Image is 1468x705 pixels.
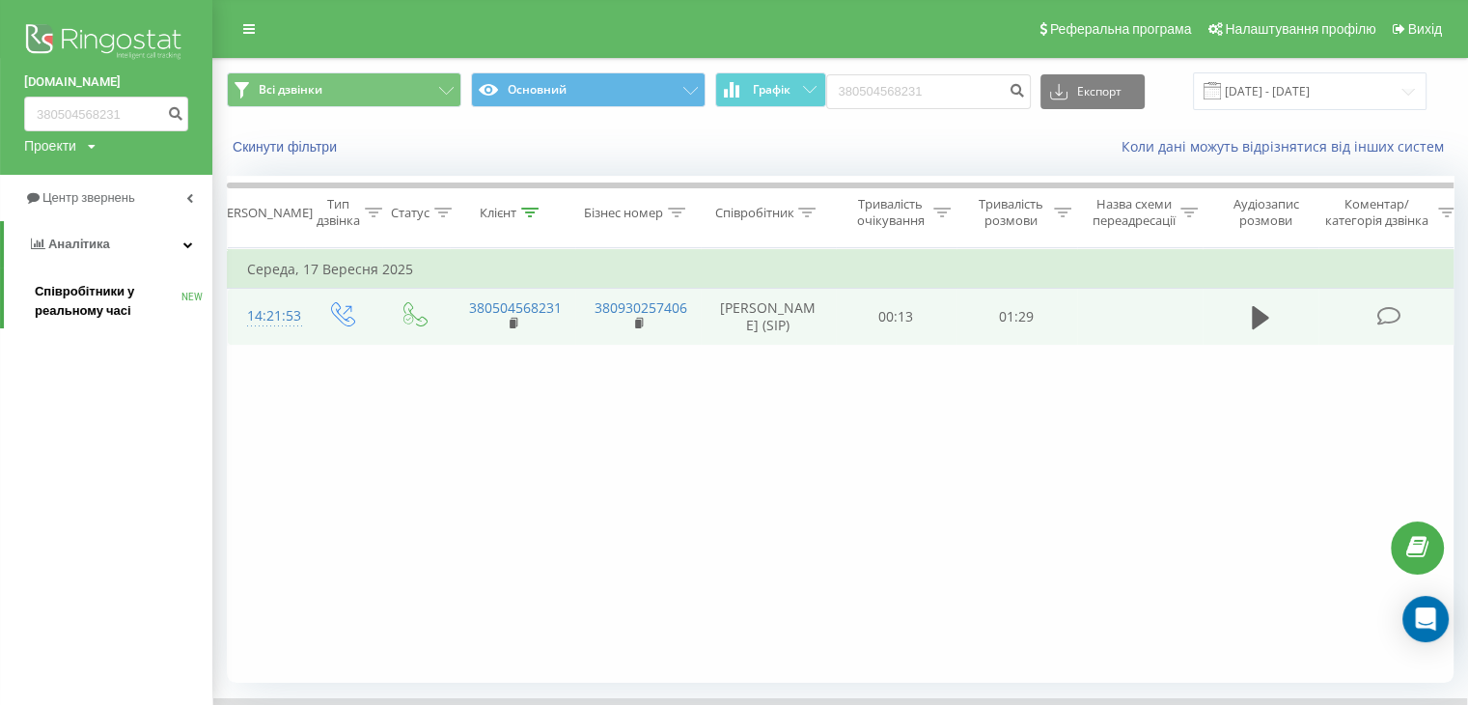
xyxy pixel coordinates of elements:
div: Проекти [24,136,76,155]
button: Скинути фільтри [227,138,346,155]
td: 00:13 [836,289,956,345]
span: Всі дзвінки [259,82,322,98]
span: Співробітники у реальному часі [35,282,181,321]
div: Тривалість розмови [973,196,1049,229]
div: Коментар/категорія дзвінка [1320,196,1433,229]
a: Коли дані можуть відрізнятися вiд інших систем [1122,137,1454,155]
a: Співробітники у реальному часіNEW [35,274,212,328]
input: Пошук за номером [826,74,1031,109]
a: 380930257406 [595,298,687,317]
div: Open Intercom Messenger [1402,596,1449,642]
div: Бізнес номер [584,205,663,221]
div: Тип дзвінка [317,196,360,229]
div: 14:21:53 [247,297,286,335]
button: Експорт [1040,74,1145,109]
button: Графік [715,72,826,107]
div: Назва схеми переадресації [1093,196,1176,229]
div: Аудіозапис розмови [1219,196,1313,229]
input: Пошук за номером [24,97,188,131]
span: Вихід [1408,21,1442,37]
span: Аналiтика [48,237,110,251]
td: [PERSON_NAME] (SIP) [701,289,836,345]
td: 01:29 [956,289,1077,345]
div: Клієнт [480,205,516,221]
a: Аналiтика [4,221,212,268]
span: Налаштування профілю [1225,21,1375,37]
button: Всі дзвінки [227,72,461,107]
div: Тривалість очікування [852,196,928,229]
a: 380504568231 [469,298,562,317]
button: Основний [471,72,706,107]
td: Середа, 17 Вересня 2025 [228,250,1463,289]
span: Реферальна програма [1050,21,1192,37]
div: Статус [391,205,429,221]
span: Центр звернень [42,190,135,205]
span: Графік [753,83,790,97]
div: [PERSON_NAME] [215,205,313,221]
div: Співробітник [714,205,793,221]
img: Ringostat logo [24,19,188,68]
a: [DOMAIN_NAME] [24,72,188,92]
